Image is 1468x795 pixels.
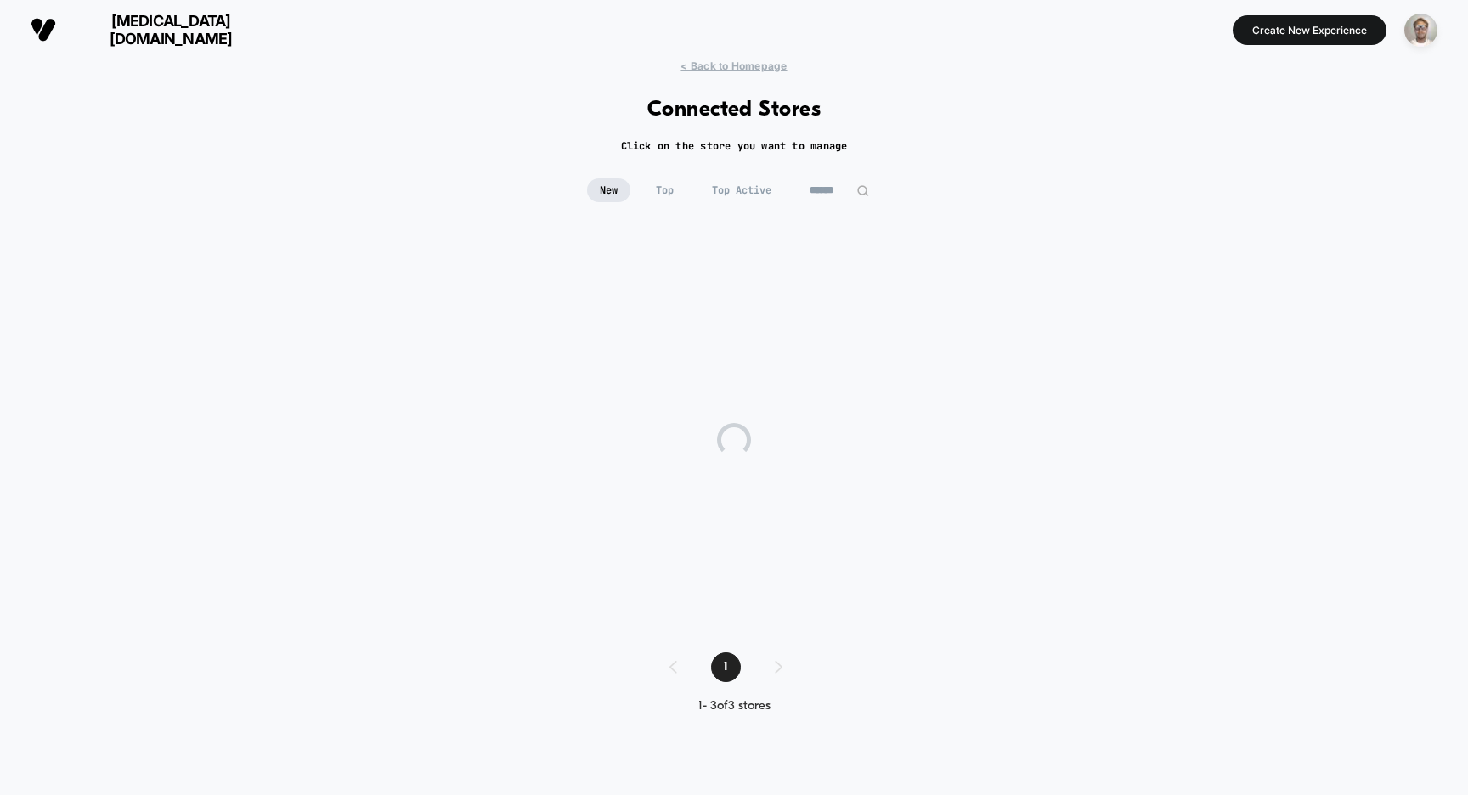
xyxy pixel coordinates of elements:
[699,178,784,202] span: Top Active
[25,11,278,48] button: [MEDICAL_DATA][DOMAIN_NAME]
[647,98,822,122] h1: Connected Stores
[31,17,56,42] img: Visually logo
[587,178,630,202] span: New
[856,184,869,197] img: edit
[621,139,848,153] h2: Click on the store you want to manage
[69,12,273,48] span: [MEDICAL_DATA][DOMAIN_NAME]
[1399,13,1443,48] button: ppic
[1233,15,1386,45] button: Create New Experience
[1404,14,1437,47] img: ppic
[680,59,787,72] span: < Back to Homepage
[643,178,686,202] span: Top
